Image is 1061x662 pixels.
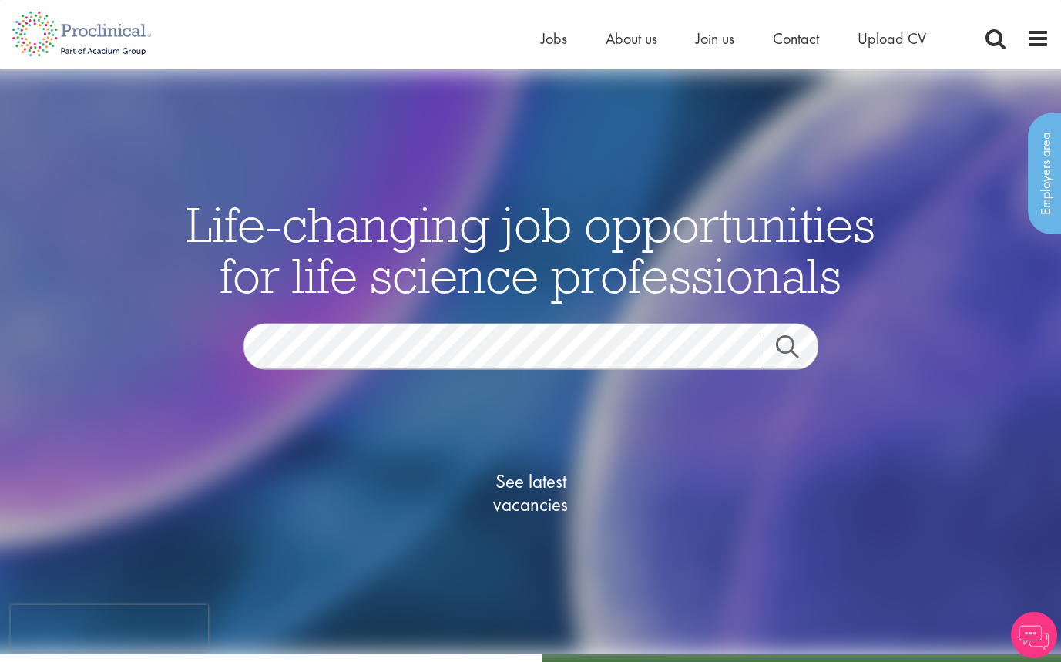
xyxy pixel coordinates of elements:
[186,193,875,306] span: Life-changing job opportunities for life science professionals
[696,29,734,49] a: Join us
[1011,612,1057,658] img: Chatbot
[454,470,608,516] span: See latest vacancies
[606,29,657,49] a: About us
[773,29,819,49] a: Contact
[454,408,608,578] a: See latestvacancies
[11,605,208,651] iframe: reCAPTCHA
[858,29,926,49] a: Upload CV
[541,29,567,49] a: Jobs
[764,335,830,366] a: Job search submit button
